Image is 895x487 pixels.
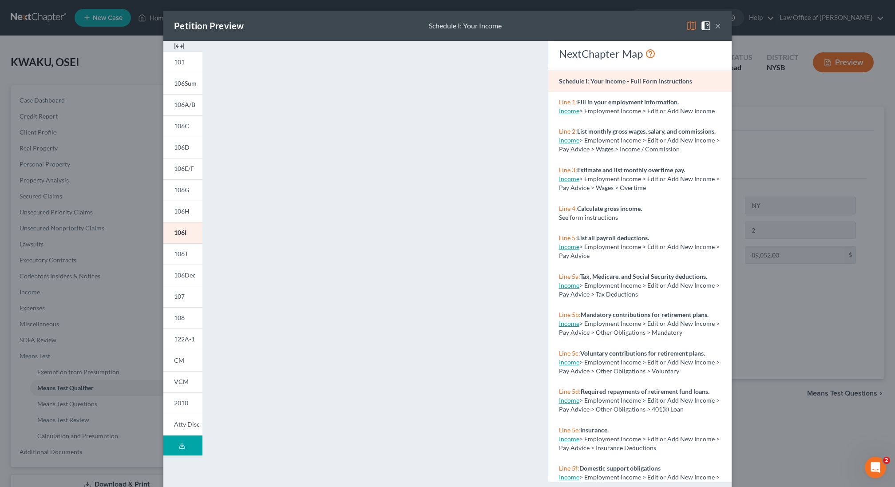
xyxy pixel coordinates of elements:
[174,207,190,215] span: 106H
[174,356,184,364] span: CM
[701,20,711,31] img: help-close-5ba153eb36485ed6c1ea00a893f15db1cb9b99d6cae46e1a8edb6c62d00a1a76.svg
[559,273,580,280] span: Line 5a:
[559,175,720,191] span: > Employment Income > Edit or Add New Income > Pay Advice > Wages > Overtime
[580,273,707,280] strong: Tax, Medicare, and Social Security deductions.
[559,473,579,481] a: Income
[174,378,189,385] span: VCM
[163,115,202,137] a: 106C
[163,265,202,286] a: 106Dec
[559,98,577,106] span: Line 1:
[715,20,721,31] button: ×
[163,51,202,73] a: 101
[577,205,642,212] strong: Calculate gross income.
[559,205,577,212] span: Line 4:
[163,392,202,414] a: 2010
[559,320,579,327] a: Income
[174,20,244,32] div: Petition Preview
[163,201,202,222] a: 106H
[579,464,661,472] strong: Domestic support obligations
[174,420,200,428] span: Atty Disc
[174,271,196,279] span: 106Dec
[577,127,716,135] strong: List monthly gross wages, salary, and commissions.
[559,214,618,221] span: See form instructions
[429,21,502,31] div: Schedule I: Your Income
[163,329,202,350] a: 122A-1
[579,107,715,115] span: > Employment Income > Edit or Add New Income
[163,179,202,201] a: 106G
[559,77,692,85] strong: Schedule I: Your Income - Full Form Instructions
[174,79,197,87] span: 106Sum
[174,122,189,130] span: 106C
[174,293,185,300] span: 107
[174,41,185,51] img: expand-e0f6d898513216a626fdd78e52531dac95497ffd26381d4c15ee2fc46db09dca.svg
[581,388,709,395] strong: Required repayments of retirement fund loans.
[559,281,579,289] a: Income
[580,349,705,357] strong: Voluntary contributions for retirement plans.
[559,175,579,182] a: Income
[163,307,202,329] a: 108
[581,311,709,318] strong: Mandatory contributions for retirement plans.
[163,73,202,94] a: 106Sum
[559,243,579,250] a: Income
[559,136,579,144] a: Income
[580,426,609,434] strong: Insurance.
[163,137,202,158] a: 106D
[174,101,195,108] span: 106A/B
[559,107,579,115] a: Income
[686,20,697,31] img: map-eea8200ae884c6f1103ae1953ef3d486a96c86aabb227e865a55264e3737af1f.svg
[163,414,202,436] a: Atty Disc
[559,396,579,404] a: Income
[163,94,202,115] a: 106A/B
[174,250,187,257] span: 106J
[163,243,202,265] a: 106J
[559,358,720,375] span: > Employment Income > Edit or Add New Income > Pay Advice > Other Obligations > Voluntary
[559,435,579,443] a: Income
[174,229,186,236] span: 106I
[163,286,202,307] a: 107
[559,47,721,61] div: NextChapter Map
[559,136,720,153] span: > Employment Income > Edit or Add New Income > Pay Advice > Wages > Income / Commission
[559,464,579,472] span: Line 5f:
[559,396,720,413] span: > Employment Income > Edit or Add New Income > Pay Advice > Other Obligations > 401(k) Loan
[865,457,886,478] iframe: Intercom live chat
[163,371,202,392] a: VCM
[174,335,195,343] span: 122A-1
[174,399,188,407] span: 2010
[559,166,577,174] span: Line 3:
[559,320,720,336] span: > Employment Income > Edit or Add New Income > Pay Advice > Other Obligations > Mandatory
[218,48,532,481] iframe: <object ng-attr-data='[URL][DOMAIN_NAME]' type='application/pdf' width='100%' height='975px'></ob...
[559,388,581,395] span: Line 5d:
[577,98,679,106] strong: Fill in your employment information.
[559,311,581,318] span: Line 5b:
[163,222,202,243] a: 106I
[577,166,685,174] strong: Estimate and list monthly overtime pay.
[883,457,890,464] span: 2
[174,58,185,66] span: 101
[559,127,577,135] span: Line 2:
[174,314,185,321] span: 108
[559,243,720,259] span: > Employment Income > Edit or Add New Income > Pay Advice
[174,186,189,194] span: 106G
[559,349,580,357] span: Line 5c:
[163,158,202,179] a: 106E/F
[559,435,720,451] span: > Employment Income > Edit or Add New Income > Pay Advice > Insurance Deductions
[577,234,649,242] strong: List all payroll deductions.
[174,165,194,172] span: 106E/F
[163,350,202,371] a: CM
[559,281,720,298] span: > Employment Income > Edit or Add New Income > Pay Advice > Tax Deductions
[559,426,580,434] span: Line 5e:
[559,358,579,366] a: Income
[174,143,190,151] span: 106D
[559,234,577,242] span: Line 5:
